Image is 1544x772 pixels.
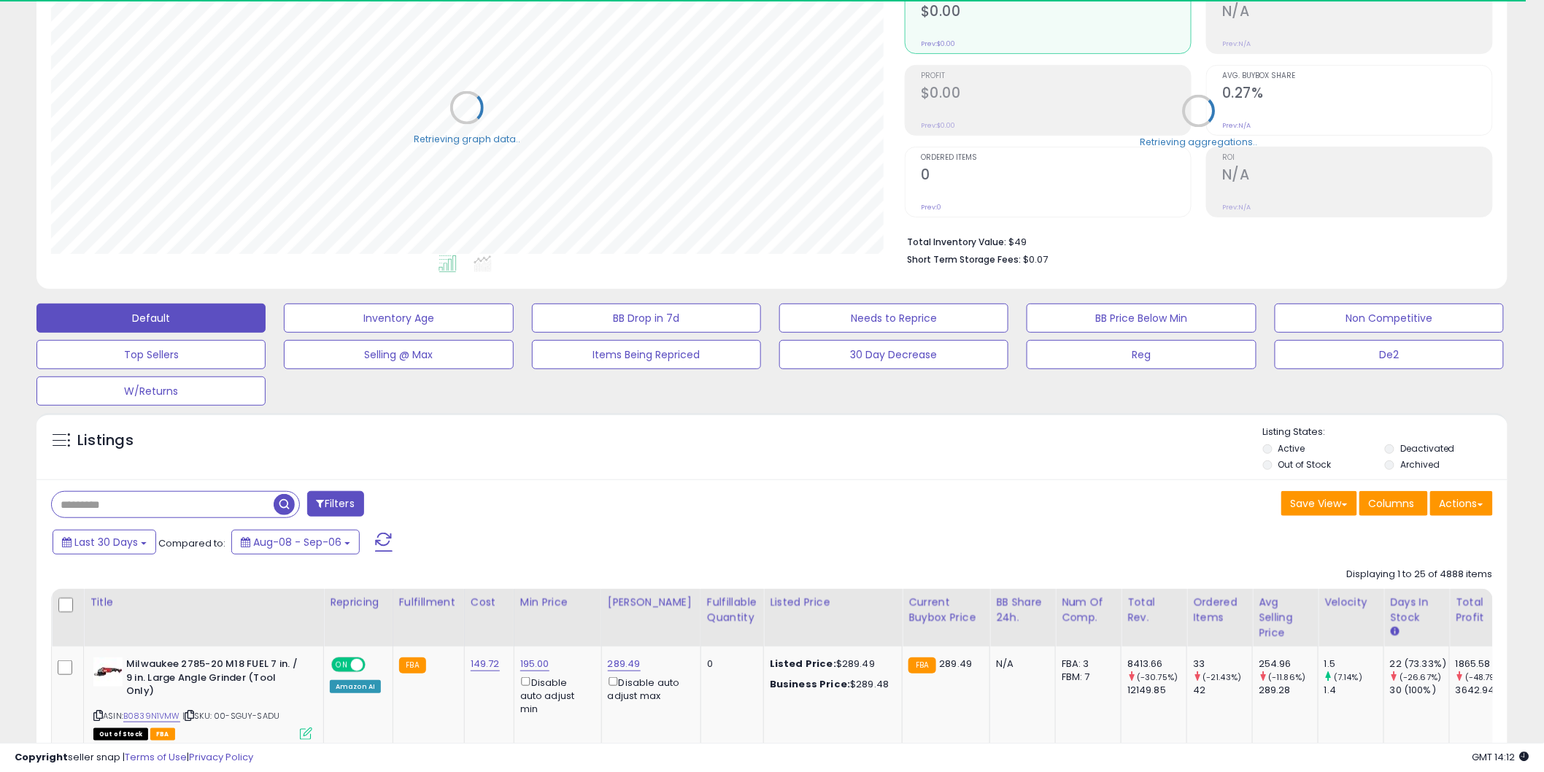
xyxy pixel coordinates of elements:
[1456,684,1515,697] div: 3642.94
[1281,491,1357,516] button: Save View
[1140,136,1258,149] div: Retrieving aggregations..
[284,340,513,369] button: Selling @ Max
[770,677,850,691] b: Business Price:
[520,657,549,671] a: 195.00
[471,595,508,610] div: Cost
[1127,657,1186,671] div: 8413.66
[93,657,123,687] img: 31V7je14OmL._SL40_.jpg
[414,133,520,146] div: Retrieving graph data..
[520,674,590,716] div: Disable auto adjust min
[15,751,253,765] div: seller snap | |
[996,595,1049,625] div: BB Share 24h.
[1278,458,1332,471] label: Out of Stock
[1127,595,1181,625] div: Total Rev.
[1127,684,1186,697] div: 12149.85
[53,530,156,555] button: Last 30 Days
[93,657,312,738] div: ASIN:
[1062,657,1110,671] div: FBA: 3
[1400,458,1440,471] label: Archived
[1430,491,1493,516] button: Actions
[1268,671,1305,683] small: (-11.86%)
[608,595,695,610] div: [PERSON_NAME]
[399,657,426,673] small: FBA
[363,659,387,671] span: OFF
[1334,671,1362,683] small: (7.14%)
[520,595,595,610] div: Min Price
[1400,671,1441,683] small: (-26.67%)
[940,657,973,671] span: 289.49
[770,657,836,671] b: Listed Price:
[253,535,341,549] span: Aug-08 - Sep-06
[1324,657,1383,671] div: 1.5
[284,304,513,333] button: Inventory Age
[1347,568,1493,582] div: Displaying 1 to 25 of 4888 items
[608,674,690,703] div: Disable auto adjust max
[1390,684,1449,697] div: 30 (100%)
[307,491,364,517] button: Filters
[15,750,68,764] strong: Copyright
[1390,625,1399,638] small: Days In Stock.
[707,595,757,625] div: Fulfillable Quantity
[182,710,279,722] span: | SKU: 00-SGUY-SADU
[1456,595,1509,625] div: Total Profit
[125,750,187,764] a: Terms of Use
[1278,442,1305,455] label: Active
[770,678,891,691] div: $289.48
[996,657,1044,671] div: N/A
[1324,595,1378,610] div: Velocity
[36,340,266,369] button: Top Sellers
[770,657,891,671] div: $289.49
[189,750,253,764] a: Privacy Policy
[158,536,225,550] span: Compared to:
[1456,657,1515,671] div: 1865.58
[36,304,266,333] button: Default
[779,304,1008,333] button: Needs to Reprice
[90,595,317,610] div: Title
[1400,442,1455,455] label: Deactivated
[1027,340,1256,369] button: Reg
[1193,684,1252,697] div: 42
[1472,750,1529,764] span: 2025-10-7 14:12 GMT
[74,535,138,549] span: Last 30 Days
[908,657,935,673] small: FBA
[1369,496,1415,511] span: Columns
[1359,491,1428,516] button: Columns
[770,595,896,610] div: Listed Price
[1275,340,1504,369] button: De2
[908,595,984,625] div: Current Buybox Price
[231,530,360,555] button: Aug-08 - Sep-06
[150,728,175,741] span: FBA
[471,657,500,671] a: 149.72
[123,710,180,722] a: B0839N1VMW
[93,728,148,741] span: All listings that are currently out of stock and unavailable for purchase on Amazon
[1062,595,1115,625] div: Num of Comp.
[1275,304,1504,333] button: Non Competitive
[333,659,351,671] span: ON
[1137,671,1178,683] small: (-30.75%)
[1390,595,1443,625] div: Days In Stock
[1324,684,1383,697] div: 1.4
[330,595,387,610] div: Repricing
[1203,671,1241,683] small: (-21.43%)
[399,595,458,610] div: Fulfillment
[1193,657,1252,671] div: 33
[1259,657,1318,671] div: 254.96
[126,657,304,702] b: Milwaukee 2785-20 M18 FUEL 7 in. / 9 in. Large Angle Grinder (Tool Only)
[1259,595,1312,641] div: Avg Selling Price
[532,340,761,369] button: Items Being Repriced
[1263,425,1508,439] p: Listing States:
[1465,671,1505,683] small: (-48.79%)
[1193,595,1246,625] div: Ordered Items
[707,657,752,671] div: 0
[608,657,641,671] a: 289.49
[1027,304,1256,333] button: BB Price Below Min
[36,377,266,406] button: W/Returns
[330,680,381,693] div: Amazon AI
[1062,671,1110,684] div: FBM: 7
[77,431,134,451] h5: Listings
[532,304,761,333] button: BB Drop in 7d
[779,340,1008,369] button: 30 Day Decrease
[1259,684,1318,697] div: 289.28
[1390,657,1449,671] div: 22 (73.33%)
